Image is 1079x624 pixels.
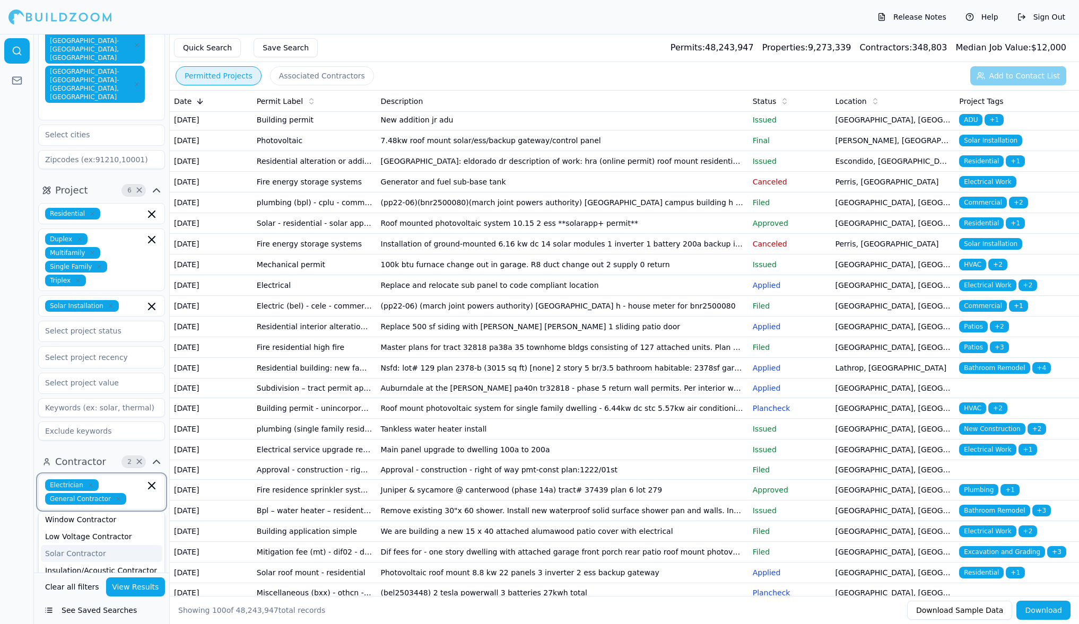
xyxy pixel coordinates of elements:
span: + 1 [985,114,1004,126]
span: New Construction [959,423,1025,435]
span: Solar Installation [959,135,1022,146]
div: Permit Label [257,96,372,107]
td: Approval - construction - right of way pmt-const plan:1222/01st [377,460,749,480]
td: [DATE] [170,440,253,460]
span: Properties: [762,42,808,52]
td: Remove existing 30"x 60 shower. Install new waterproof solid surface shower pan and walls. Instal... [377,500,749,521]
td: [GEOGRAPHIC_DATA], [GEOGRAPHIC_DATA] [831,398,955,419]
td: [DATE] [170,192,253,213]
div: Status [753,96,827,107]
input: Select project status [39,321,151,340]
p: Plancheck [753,587,827,598]
button: Project6Clear Project filters [38,182,165,199]
span: Residential [45,208,100,219]
div: $ 12,000 [955,41,1066,54]
p: Approved [753,485,827,495]
td: Dif fees for - one story dwelling with attached garage front porch rear patio roof mount photovol... [377,542,749,563]
td: plumbing (bpl) - cplu - commercial plumbing [253,192,377,213]
p: Applied [753,321,827,332]
td: Mechanical permit [253,254,377,275]
span: Oxnard-[GEOGRAPHIC_DATA]-[GEOGRAPHIC_DATA], [GEOGRAPHIC_DATA] [45,27,145,64]
td: [GEOGRAPHIC_DATA], [GEOGRAPHIC_DATA] [831,563,955,583]
span: Residential [959,217,1004,229]
span: HVAC [959,259,986,270]
td: Electrical [253,275,377,296]
td: [DATE] [170,460,253,480]
td: [GEOGRAPHIC_DATA], [GEOGRAPHIC_DATA] [831,337,955,358]
td: We are building a new 15 x 40 attached alumawood patio cover with electrical [377,521,749,542]
span: Patios [959,341,988,353]
span: Bathroom Remodel [959,505,1030,516]
input: Select project value [39,373,151,392]
span: Solar Installation [45,300,119,312]
button: See Saved Searches [38,601,165,620]
td: Photovoltaic [253,130,377,151]
td: Electrical service upgrade residential [253,440,377,460]
button: Release Notes [872,8,952,25]
td: Roof mounted photovoltaic system 10.15 2 ess **solarapp+ permit** [377,213,749,234]
p: Issued [753,259,827,270]
td: Escondido, [GEOGRAPHIC_DATA] [831,151,955,172]
td: 7.48kw roof mount solar/ess/backup gateway/control panel [377,130,749,151]
td: [GEOGRAPHIC_DATA], [GEOGRAPHIC_DATA] [831,254,955,275]
td: [DATE] [170,379,253,398]
td: [GEOGRAPHIC_DATA], [GEOGRAPHIC_DATA] [831,296,955,317]
td: [DATE] [170,583,253,603]
div: Location [836,96,951,107]
span: + 2 [990,321,1009,332]
span: + 1 [1006,567,1025,578]
span: Duplex [45,233,88,245]
p: Filed [753,197,827,208]
div: 9,273,339 [762,41,851,54]
td: [DATE] [170,337,253,358]
td: [GEOGRAPHIC_DATA], [GEOGRAPHIC_DATA] [831,213,955,234]
td: [DATE] [170,500,253,521]
span: Bathroom Remodel [959,362,1030,374]
button: Permitted Projects [176,66,262,85]
td: Master plans for tract 32818 pa38a 35 townhome bldgs consisting of 127 attached units. Plan 1 & 1... [377,337,749,358]
button: Contractor2Clear Contractor filters [38,453,165,470]
td: Residential building: new family dwelling (production) [253,358,377,379]
td: [GEOGRAPHIC_DATA], [GEOGRAPHIC_DATA] [831,542,955,563]
td: [DATE] [170,130,253,151]
span: + 4 [1032,362,1051,374]
td: 100k btu furnace change out in garage. R8 duct change out 2 supply 0 return [377,254,749,275]
span: Single Family [45,261,107,273]
td: Bpl – water heater – residential [253,500,377,521]
span: + 2 [1019,525,1038,537]
td: [GEOGRAPHIC_DATA], [GEOGRAPHIC_DATA] [831,480,955,500]
span: Solar Installation [959,238,1022,250]
td: [GEOGRAPHIC_DATA], [GEOGRAPHIC_DATA] [831,110,955,130]
p: Filed [753,526,827,537]
td: [GEOGRAPHIC_DATA], [GEOGRAPHIC_DATA] [831,192,955,213]
div: Description [381,96,744,107]
span: + 1 [1009,300,1028,312]
span: + 1 [1006,217,1025,229]
p: Issued [753,115,827,125]
span: Commercial [959,197,1007,208]
td: [GEOGRAPHIC_DATA]: eldorado dr description of work: hra (online permit) roof mount residential so... [377,151,749,172]
span: Electrical Work [959,279,1016,291]
td: Main panel upgrade to dwelling 100a to 200a [377,440,749,460]
td: Building permit - unincorporated areas [253,398,377,419]
td: [GEOGRAPHIC_DATA], [GEOGRAPHIC_DATA] [831,379,955,398]
input: Keywords (ex: solar, thermal) [38,398,165,417]
span: + 2 [1019,279,1038,291]
td: Building permit [253,110,377,130]
button: View Results [106,577,166,596]
span: Electrical Work [959,176,1016,188]
td: Building application simple [253,521,377,542]
td: Subdivision – tract permit application [253,379,377,398]
span: General Contractor [45,493,126,505]
span: Plumbing [959,484,998,496]
span: 48,243,947 [236,606,279,614]
div: Date [174,96,248,107]
td: [GEOGRAPHIC_DATA], [GEOGRAPHIC_DATA] [831,275,955,296]
span: ADU [959,114,982,126]
span: + 2 [988,259,1007,270]
div: Insulation/Acoustic Contractor [41,562,162,579]
span: Contractors: [859,42,912,52]
button: Save Search [254,38,318,57]
div: 48,243,947 [671,41,754,54]
td: [DATE] [170,317,253,337]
